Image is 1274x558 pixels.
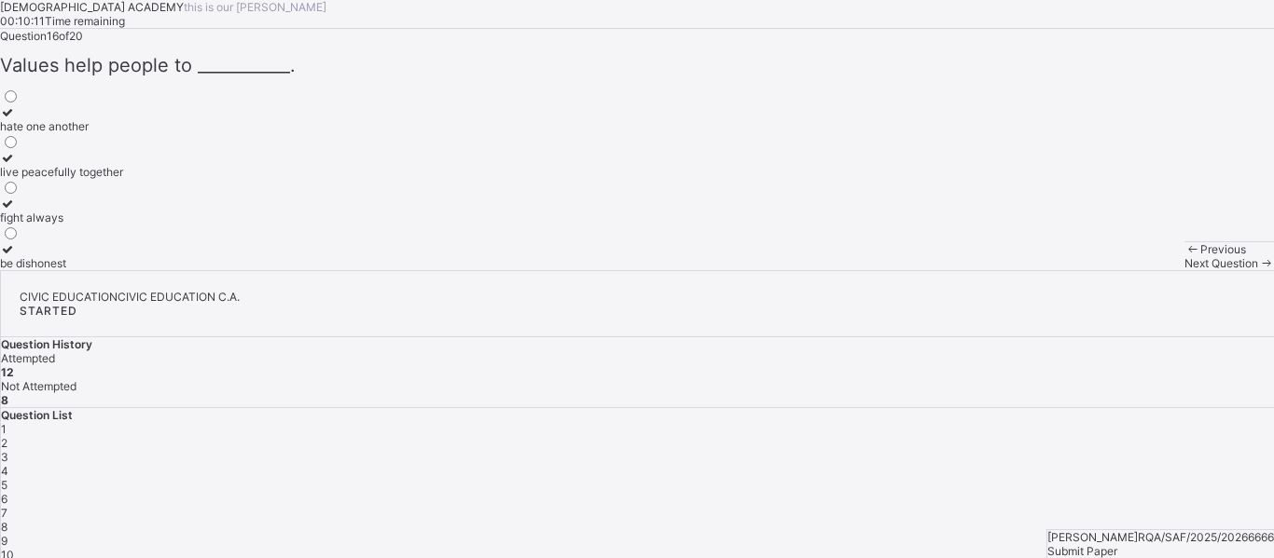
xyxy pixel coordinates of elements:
span: Time remaining [45,14,125,28]
span: Previous [1200,242,1246,256]
span: CIVIC EDUCATION C.A. [118,290,240,304]
span: Submit Paper [1047,544,1117,558]
span: [PERSON_NAME] [1047,530,1138,544]
span: RQA/SAF/2025/20266666 [1138,530,1274,544]
span: STARTED [20,304,77,318]
span: 6 [1,492,7,506]
b: 8 [1,393,8,407]
span: 9 [1,534,7,548]
span: Question History [1,337,92,351]
span: 2 [1,436,7,450]
span: 8 [1,520,7,534]
span: Question List [1,408,73,422]
span: Next Question [1184,256,1258,270]
span: Attempted [1,351,55,365]
span: 7 [1,506,7,520]
span: Not Attempted [1,379,76,393]
span: 1 [1,422,7,436]
span: 3 [1,450,8,464]
span: 5 [1,478,7,492]
span: CIVIC EDUCATION [20,290,118,304]
span: 4 [1,464,8,478]
b: 12 [1,365,14,379]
